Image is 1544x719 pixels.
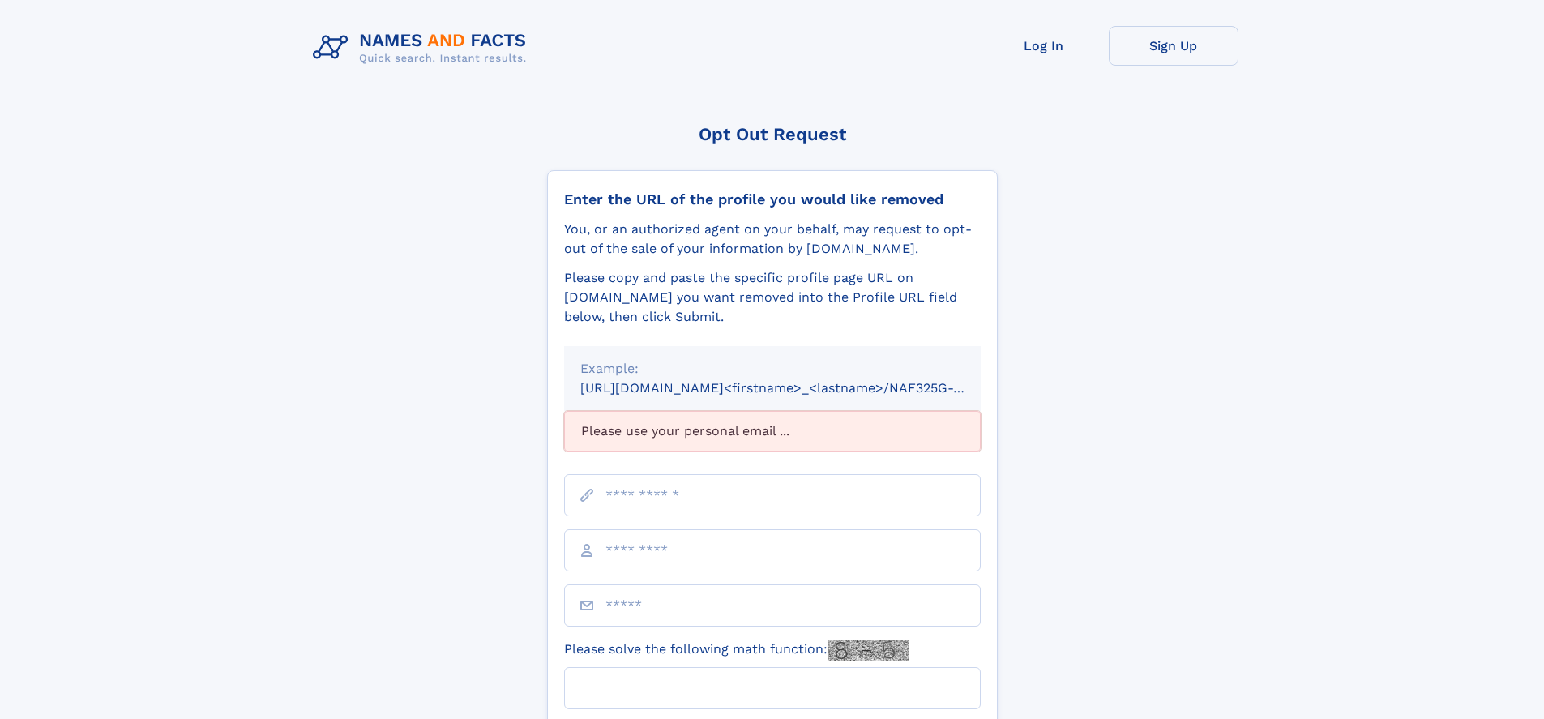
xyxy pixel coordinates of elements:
div: Opt Out Request [547,124,998,144]
a: Log In [979,26,1109,66]
div: Please use your personal email ... [564,411,981,452]
img: Logo Names and Facts [306,26,540,70]
small: [URL][DOMAIN_NAME]<firstname>_<lastname>/NAF325G-xxxxxxxx [580,380,1012,396]
div: Enter the URL of the profile you would like removed [564,190,981,208]
label: Please solve the following math function: [564,640,909,661]
div: Please copy and paste the specific profile page URL on [DOMAIN_NAME] you want removed into the Pr... [564,268,981,327]
div: You, or an authorized agent on your behalf, may request to opt-out of the sale of your informatio... [564,220,981,259]
a: Sign Up [1109,26,1238,66]
div: Example: [580,359,964,379]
